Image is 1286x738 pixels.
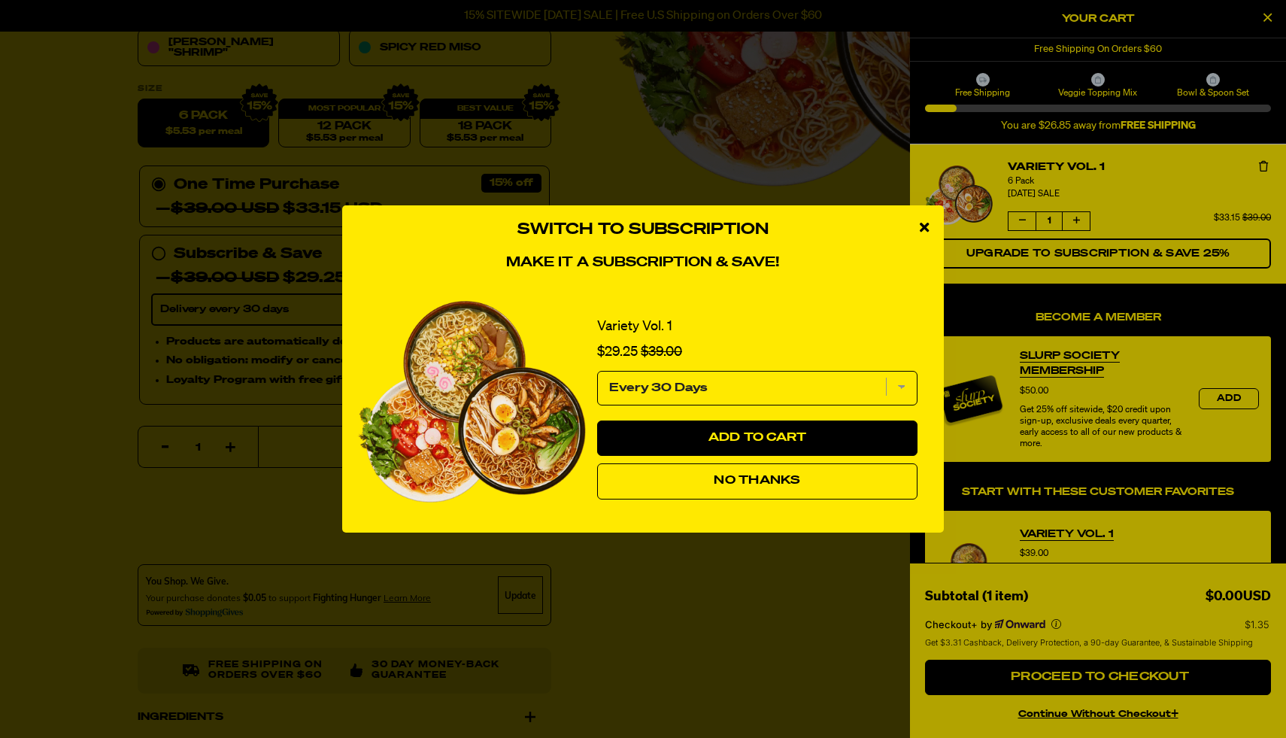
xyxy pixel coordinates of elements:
a: Variety Vol. 1 [597,316,672,338]
button: No Thanks [597,463,917,500]
img: View Variety Vol. 1 [357,301,586,503]
button: Add to Cart [597,421,917,457]
div: close modal [905,205,944,251]
span: $39.00 [641,345,682,359]
div: 1 of 1 [357,286,929,518]
h4: Make it a subscription & save! [357,255,929,272]
span: $29.25 [597,345,638,359]
select: subscription frequency [597,371,917,405]
h3: Switch to Subscription [357,220,929,239]
span: Add to Cart [708,432,807,444]
span: No Thanks [714,475,800,487]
